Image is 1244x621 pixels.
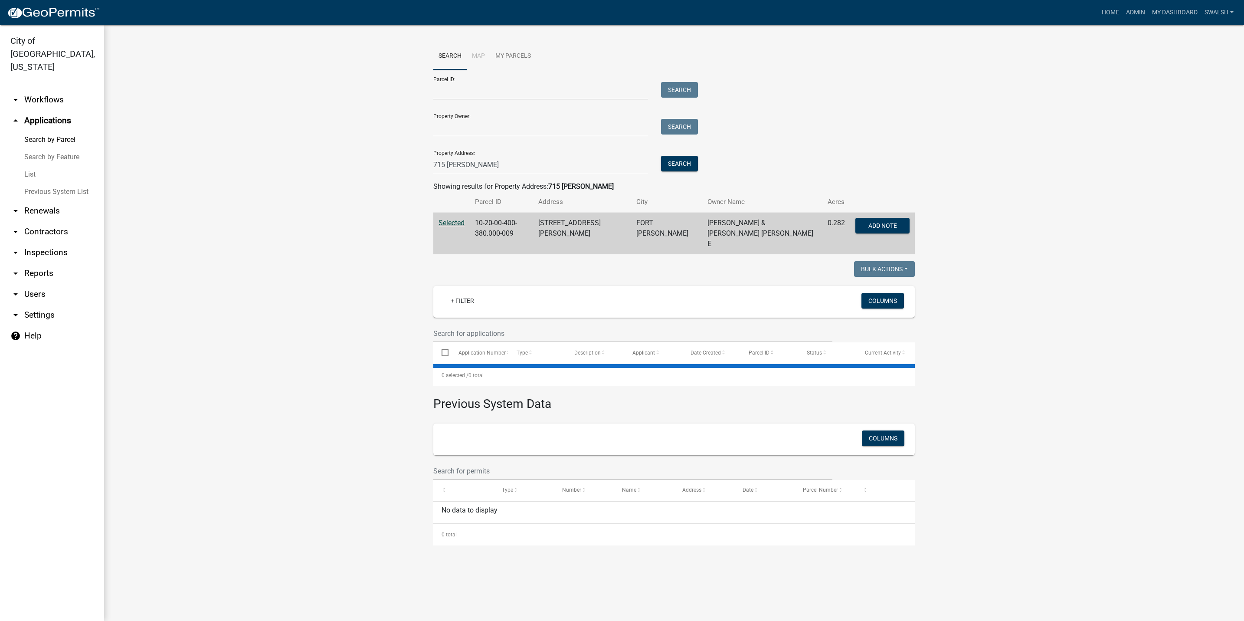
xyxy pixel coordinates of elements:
div: 0 total [433,365,915,386]
a: Selected [439,219,465,227]
i: arrow_drop_down [10,206,21,216]
button: Search [661,156,698,171]
a: Home [1098,4,1123,21]
button: Columns [861,293,904,309]
span: Status [807,350,822,356]
td: 10-20-00-400-380.000-009 [470,213,533,255]
input: Search for applications [433,325,832,342]
datatable-header-cell: Description [566,342,624,363]
a: My Parcels [490,43,536,70]
i: arrow_drop_up [10,115,21,126]
div: 0 total [433,524,915,545]
datatable-header-cell: Name [614,480,674,501]
button: Search [661,119,698,135]
span: 0 selected / [442,372,468,378]
th: Address [533,192,631,212]
i: arrow_drop_down [10,310,21,320]
a: Admin [1123,4,1149,21]
span: Parcel ID [749,350,769,356]
datatable-header-cell: Applicant [624,342,682,363]
th: Owner Name [702,192,822,212]
span: Date Created [691,350,721,356]
span: Name [622,487,636,493]
datatable-header-cell: Type [494,480,554,501]
datatable-header-cell: Parcel ID [740,342,799,363]
datatable-header-cell: Select [433,342,450,363]
datatable-header-cell: Type [508,342,566,363]
i: arrow_drop_down [10,227,21,237]
span: Current Activity [865,350,901,356]
datatable-header-cell: Current Activity [857,342,915,363]
a: Search [433,43,467,70]
datatable-header-cell: Date Created [682,342,740,363]
span: Type [517,350,528,356]
span: Date [743,487,753,493]
i: help [10,331,21,341]
button: Columns [862,430,904,446]
datatable-header-cell: Address [674,480,734,501]
th: City [631,192,703,212]
i: arrow_drop_down [10,95,21,105]
td: [STREET_ADDRESS][PERSON_NAME] [533,213,631,255]
button: Bulk Actions [854,261,915,277]
i: arrow_drop_down [10,289,21,299]
a: My Dashboard [1149,4,1201,21]
i: arrow_drop_down [10,268,21,279]
span: Application Number [458,350,506,356]
datatable-header-cell: Application Number [450,342,508,363]
span: Description [574,350,601,356]
div: No data to display [433,502,915,523]
datatable-header-cell: Date [734,480,795,501]
i: arrow_drop_down [10,247,21,258]
td: [PERSON_NAME] & [PERSON_NAME] [PERSON_NAME] E [702,213,822,255]
h3: Previous System Data [433,386,915,413]
td: 0.282 [822,213,850,255]
strong: 715 [PERSON_NAME] [548,182,614,191]
button: Search [661,82,698,98]
a: swalsh [1201,4,1237,21]
span: Number [562,487,581,493]
th: Acres [822,192,850,212]
input: Search for permits [433,462,832,480]
span: Type [502,487,513,493]
datatable-header-cell: Status [799,342,857,363]
span: Add Note [868,222,897,229]
span: Parcel Number [803,487,838,493]
button: Add Note [855,218,910,233]
span: Address [682,487,701,493]
a: + Filter [444,293,481,309]
datatable-header-cell: Number [554,480,614,501]
span: Applicant [632,350,655,356]
datatable-header-cell: Parcel Number [795,480,855,501]
td: FORT [PERSON_NAME] [631,213,703,255]
div: Showing results for Property Address: [433,181,915,192]
th: Parcel ID [470,192,533,212]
